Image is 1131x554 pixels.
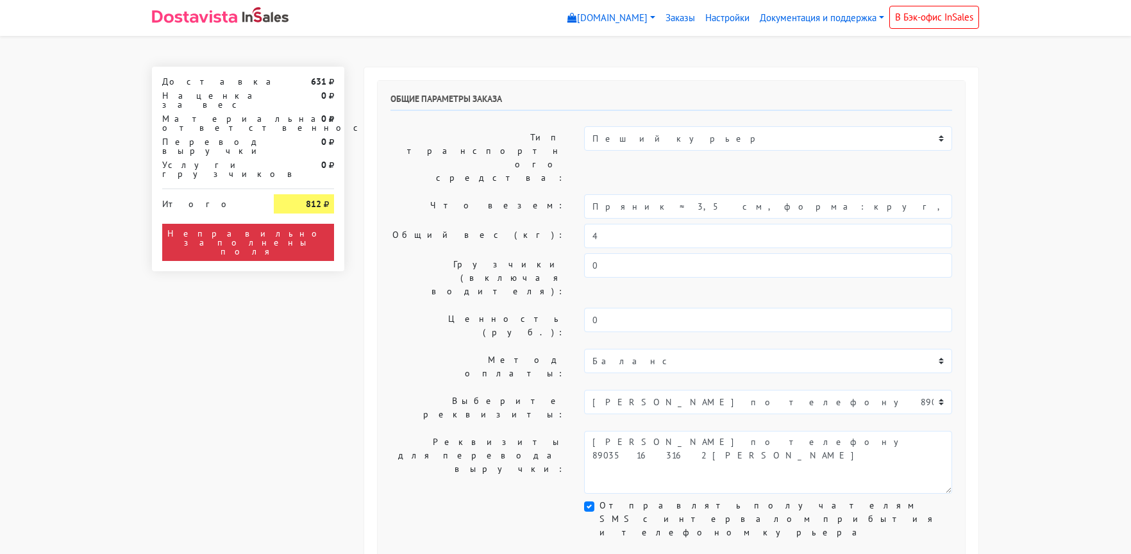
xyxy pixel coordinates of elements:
[381,126,574,189] label: Тип транспортного средства:
[381,431,574,494] label: Реквизиты для перевода выручки:
[381,253,574,303] label: Грузчики (включая водителя):
[153,137,264,155] div: Перевод выручки
[321,90,326,101] strong: 0
[584,431,952,494] textarea: [PERSON_NAME] по телефону 89035163162 [PERSON_NAME]
[153,160,264,178] div: Услуги грузчиков
[162,224,334,261] div: Неправильно заполнены поля
[381,349,574,385] label: Метод оплаты:
[321,136,326,147] strong: 0
[153,77,264,86] div: Доставка
[153,91,264,109] div: Наценка за вес
[755,6,889,31] a: Документация и поддержка
[390,94,952,111] h6: Общие параметры заказа
[700,6,755,31] a: Настройки
[242,7,289,22] img: InSales
[153,114,264,132] div: Материальная ответственность
[381,224,574,248] label: Общий вес (кг):
[381,194,574,219] label: Что везем:
[321,159,326,171] strong: 0
[562,6,660,31] a: [DOMAIN_NAME]
[381,390,574,426] label: Выберите реквизиты:
[311,76,326,87] strong: 631
[306,198,321,210] strong: 812
[889,6,979,29] a: В Бэк-офис InSales
[599,499,952,539] label: Отправлять получателям SMS с интервалом прибытия и телефоном курьера
[381,308,574,344] label: Ценность (руб.):
[152,10,237,23] img: Dostavista - срочная курьерская служба доставки
[162,194,255,208] div: Итого
[321,113,326,124] strong: 0
[660,6,700,31] a: Заказы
